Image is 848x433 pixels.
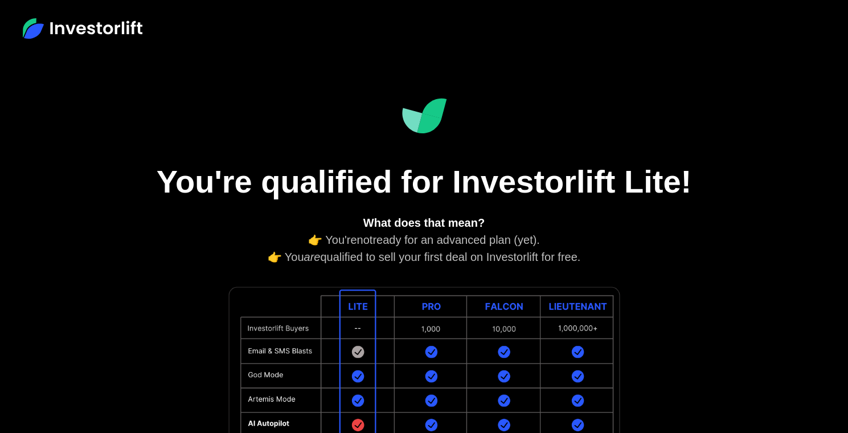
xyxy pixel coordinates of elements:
div: 👉 You're ready for an advanced plan (yet). 👉 You qualified to sell your first deal on Investorlif... [179,214,669,265]
h1: You're qualified for Investorlift Lite! [140,162,709,201]
em: are [304,251,321,263]
strong: What does that mean? [363,217,485,229]
img: Investorlift Dashboard [402,98,447,134]
em: not [357,234,373,246]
